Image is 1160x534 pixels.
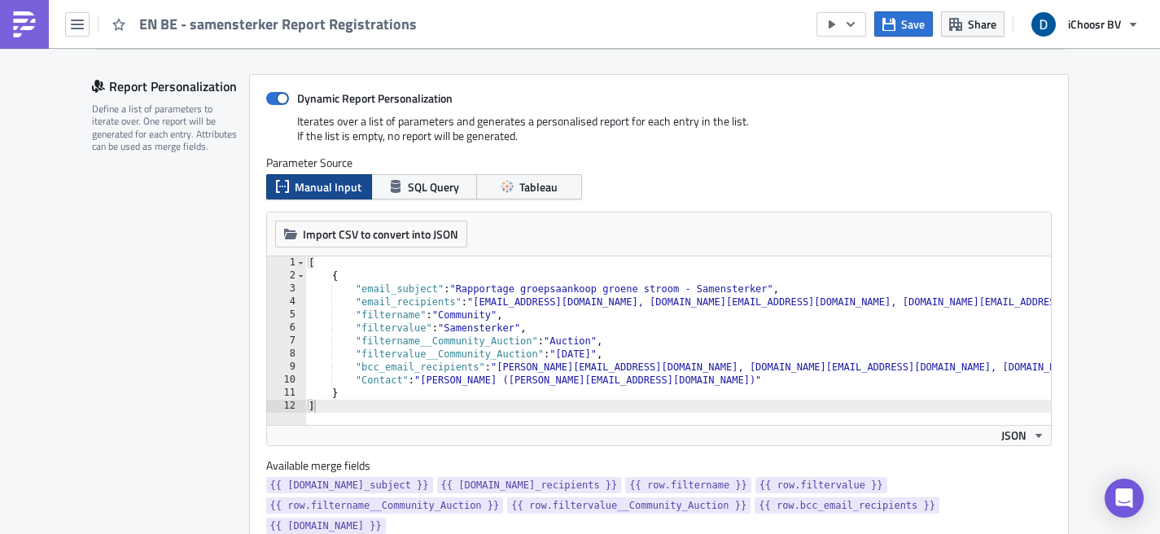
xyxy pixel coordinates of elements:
[303,225,458,243] span: Import CSV to convert into JSON
[267,387,306,400] div: 11
[11,11,37,37] img: PushMetrics
[267,400,306,413] div: 12
[270,518,382,534] span: {{ [DOMAIN_NAME] }}
[267,361,306,374] div: 9
[408,178,459,195] span: SQL Query
[295,178,361,195] span: Manual Input
[441,477,618,493] span: {{ [DOMAIN_NAME]_recipients }}
[7,122,777,135] p: {{[DOMAIN_NAME] }}
[267,309,306,322] div: 5
[270,497,500,514] span: {{ row.filtername__Community_Auction }}
[968,15,996,33] span: Share
[507,497,751,514] a: {{ row.filtervalue__Community_Auction }}
[267,282,306,295] div: 3
[511,497,746,514] span: {{ row.filtervalue__Community_Auction }}
[629,477,747,493] span: {{ row.filtername }}
[901,15,925,33] span: Save
[1068,15,1121,33] span: iChoosr BV
[266,518,386,534] a: {{ [DOMAIN_NAME] }}
[297,90,453,107] strong: Dynamic Report Personalization
[437,477,622,493] a: {{ [DOMAIN_NAME]_recipients }}
[266,114,1052,155] div: Iterates over a list of parameters and generates a personalised report for each entry in the list...
[1105,479,1144,518] div: Open Intercom Messenger
[270,477,429,493] span: {{ [DOMAIN_NAME]_subject }}
[266,497,504,514] a: {{ row.filtername__Community_Auction }}
[519,178,558,195] span: Tableau
[7,7,777,219] body: Rich Text Area. Press ALT-0 for help.
[476,174,582,199] button: Tableau
[7,7,777,72] div: Beste In bijlage vind je een overzicht met de actuele status van de groepsaankoop groene stroom e...
[874,11,933,37] button: Save
[371,174,477,199] button: SQL Query
[1022,7,1148,42] button: iChoosr BV
[7,98,777,111] div: Groeten
[266,477,433,493] a: {{ [DOMAIN_NAME]_subject }}
[267,269,306,282] div: 2
[92,74,249,98] div: Report Personalization
[267,256,306,269] div: 1
[625,477,751,493] a: {{ row.filtername }}
[755,477,887,493] a: {{ row.filtervalue }}
[266,458,388,473] label: Available merge fields
[759,477,883,493] span: {{ row.filtervalue }}
[755,497,939,514] a: {{ row.bcc_email_recipients }}
[139,15,418,33] span: EN BE - samensterker Report Registrations
[267,348,306,361] div: 8
[266,174,372,199] button: Manual Input
[759,497,935,514] span: {{ row.bcc_email_recipients }}
[267,374,306,387] div: 10
[1030,11,1057,38] img: Avatar
[266,155,1052,170] label: Parameter Source
[267,322,306,335] div: 6
[92,103,239,153] div: Define a list of parameters to iterate over. One report will be generated for each entry. Attribu...
[941,11,1005,37] button: Share
[267,295,306,309] div: 4
[267,335,306,348] div: 7
[996,426,1051,445] button: JSON
[1001,427,1026,444] span: JSON
[275,221,467,247] button: Import CSV to convert into JSON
